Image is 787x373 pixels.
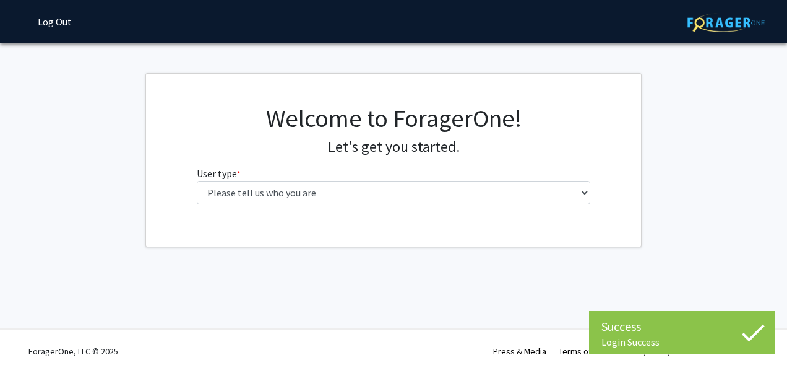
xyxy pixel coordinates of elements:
label: User type [197,166,241,181]
h1: Welcome to ForagerOne! [197,103,591,133]
a: Terms of Use [559,346,608,357]
h4: Let's get you started. [197,138,591,156]
a: Press & Media [493,346,546,357]
div: Success [601,317,762,336]
div: ForagerOne, LLC © 2025 [28,330,118,373]
img: ForagerOne Logo [687,13,765,32]
div: Login Success [601,336,762,348]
